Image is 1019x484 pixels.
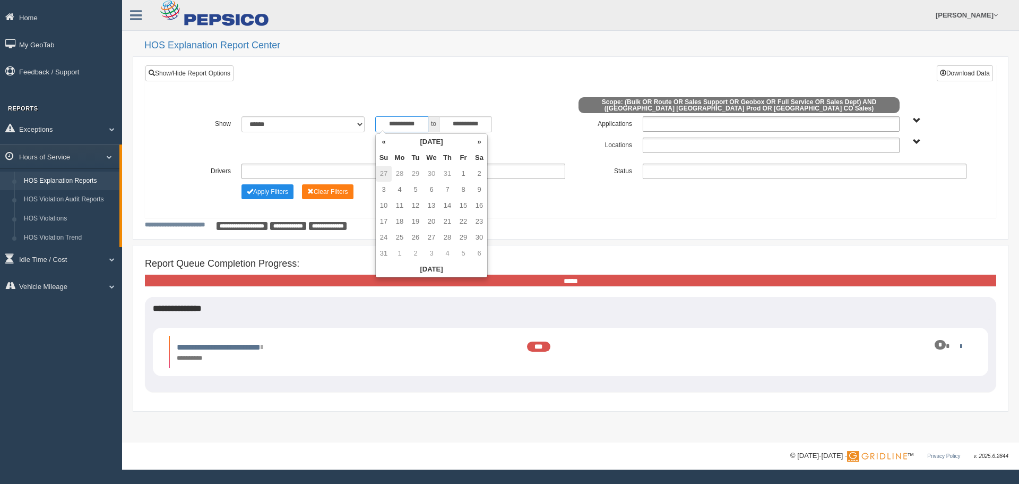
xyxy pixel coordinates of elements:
li: Expand [169,336,972,368]
td: 13 [424,198,439,214]
th: [DATE] [392,134,471,150]
td: 16 [471,198,487,214]
a: HOS Violation Trend [19,228,119,248]
th: We [424,150,439,166]
th: Sa [471,150,487,166]
td: 21 [439,214,455,230]
td: 1 [455,166,471,182]
td: 2 [408,245,424,261]
td: 14 [439,198,455,214]
td: 6 [424,182,439,198]
th: Th [439,150,455,166]
td: 29 [408,166,424,182]
td: 20 [424,214,439,230]
td: 25 [392,230,408,245]
th: « [376,134,392,150]
a: Show/Hide Report Options [145,65,234,81]
th: » [471,134,487,150]
a: HOS Violations [19,209,119,228]
td: 8 [455,182,471,198]
td: 4 [439,245,455,261]
td: 24 [376,230,392,245]
span: Scope: (Bulk OR Route OR Sales Support OR Geobox OR Full Service OR Sales Dept) AND ([GEOGRAPHIC_... [578,97,900,113]
button: Download Data [937,65,993,81]
span: to [428,116,439,132]
h4: Report Queue Completion Progress: [145,259,996,269]
td: 5 [408,182,424,198]
td: 1 [392,245,408,261]
span: v. 2025.6.2844 [974,453,1008,459]
th: [DATE] [376,261,487,277]
td: 9 [471,182,487,198]
td: 7 [439,182,455,198]
td: 4 [392,182,408,198]
td: 26 [408,230,424,245]
td: 31 [376,245,392,261]
td: 2 [471,166,487,182]
button: Change Filter Options [302,184,353,199]
td: 28 [439,230,455,245]
td: 5 [455,245,471,261]
td: 3 [376,182,392,198]
td: 18 [392,214,408,230]
td: 15 [455,198,471,214]
label: Applications [571,116,637,129]
a: HOS Explanation Reports [19,172,119,191]
div: © [DATE]-[DATE] - ™ [790,451,1008,462]
label: Show [169,116,236,129]
td: 17 [376,214,392,230]
a: HOS Violation Audit Reports [19,190,119,209]
td: 29 [455,230,471,245]
label: Locations [571,138,637,150]
th: Fr [455,150,471,166]
td: 27 [424,230,439,245]
label: Status [571,164,637,176]
td: 23 [471,214,487,230]
img: Gridline [847,451,907,462]
td: 11 [392,198,408,214]
td: 30 [424,166,439,182]
button: Change Filter Options [241,184,293,199]
td: 31 [439,166,455,182]
td: 12 [408,198,424,214]
h2: HOS Explanation Report Center [144,40,1008,51]
td: 30 [471,230,487,245]
label: Drivers [169,164,236,176]
td: 19 [408,214,424,230]
td: 27 [376,166,392,182]
td: 28 [392,166,408,182]
td: 6 [471,245,487,261]
th: Mo [392,150,408,166]
th: Su [376,150,392,166]
td: 22 [455,214,471,230]
td: 3 [424,245,439,261]
a: Privacy Policy [927,453,960,459]
td: 10 [376,198,392,214]
th: Tu [408,150,424,166]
